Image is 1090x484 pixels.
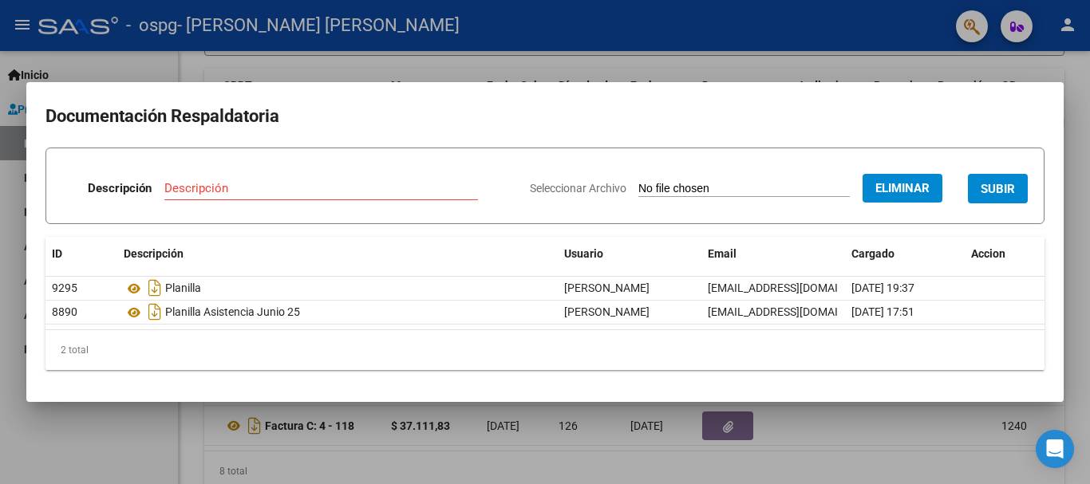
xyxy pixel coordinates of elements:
[88,179,152,198] p: Descripción
[564,247,603,260] span: Usuario
[981,182,1015,196] span: SUBIR
[530,182,626,195] span: Seleccionar Archivo
[564,305,650,318] span: [PERSON_NAME]
[971,247,1005,260] span: Accion
[851,281,914,294] span: [DATE] 19:37
[708,281,885,294] span: [EMAIL_ADDRESS][DOMAIN_NAME]
[144,299,165,325] i: Descargar documento
[851,305,914,318] span: [DATE] 17:51
[708,247,737,260] span: Email
[52,305,77,318] span: 8890
[117,237,558,271] datatable-header-cell: Descripción
[124,275,551,301] div: Planilla
[851,247,895,260] span: Cargado
[708,305,885,318] span: [EMAIL_ADDRESS][DOMAIN_NAME]
[144,275,165,301] i: Descargar documento
[875,181,930,195] span: Eliminar
[45,330,1045,370] div: 2 total
[965,237,1045,271] datatable-header-cell: Accion
[845,237,965,271] datatable-header-cell: Cargado
[1036,430,1074,468] div: Open Intercom Messenger
[52,281,77,294] span: 9295
[558,237,701,271] datatable-header-cell: Usuario
[701,237,845,271] datatable-header-cell: Email
[45,237,117,271] datatable-header-cell: ID
[124,247,184,260] span: Descripción
[863,174,942,203] button: Eliminar
[564,281,650,294] span: [PERSON_NAME]
[45,101,1045,132] h2: Documentación Respaldatoria
[52,247,62,260] span: ID
[968,174,1028,203] button: SUBIR
[124,299,551,325] div: Planilla Asistencia Junio 25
